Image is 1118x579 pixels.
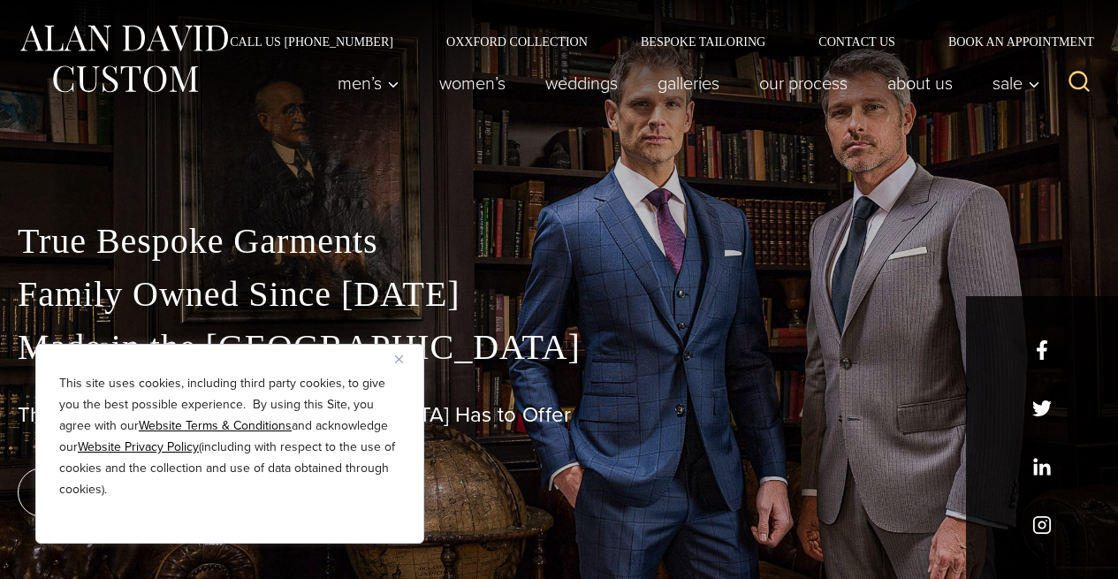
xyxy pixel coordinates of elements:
button: Close [395,348,416,369]
a: weddings [526,65,638,101]
span: Men’s [338,74,399,92]
nav: Secondary Navigation [203,35,1100,48]
nav: Primary Navigation [318,65,1050,101]
a: Contact Us [792,35,922,48]
p: True Bespoke Garments Family Owned Since [DATE] Made in the [GEOGRAPHIC_DATA] [18,215,1100,374]
button: View Search Form [1058,62,1100,104]
a: Women’s [420,65,526,101]
a: Oxxford Collection [420,35,614,48]
p: This site uses cookies, including third party cookies, to give you the best possible experience. ... [59,373,400,500]
img: Alan David Custom [18,19,230,98]
img: Close [395,355,403,363]
a: Bespoke Tailoring [614,35,792,48]
a: Website Terms & Conditions [139,416,292,435]
a: Book an Appointment [922,35,1100,48]
a: Website Privacy Policy [78,438,199,456]
a: About Us [868,65,973,101]
h1: The Best Custom Suits [GEOGRAPHIC_DATA] Has to Offer [18,402,1100,428]
a: Call Us [PHONE_NUMBER] [203,35,420,48]
span: Sale [993,74,1040,92]
a: book an appointment [18,468,265,517]
a: Galleries [638,65,740,101]
a: Our Process [740,65,868,101]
